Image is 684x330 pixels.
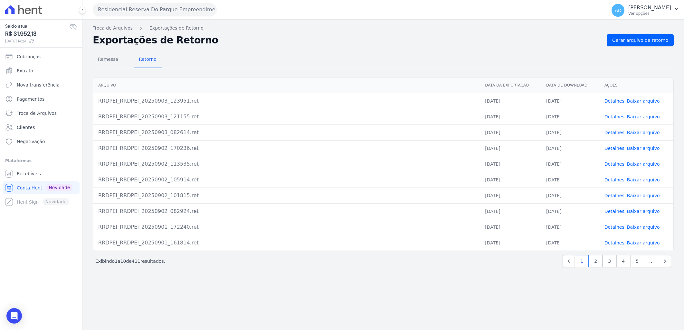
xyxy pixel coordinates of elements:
[17,170,41,177] span: Recebíveis
[541,188,599,203] td: [DATE]
[98,160,475,168] div: RRDPEI_RRDPEI_20250902_113535.ret
[93,36,602,45] h2: Exportações de Retorno
[3,167,80,180] a: Recebíveis
[604,193,624,198] a: Detalhes
[615,8,621,13] span: AR
[627,193,660,198] a: Baixar arquivo
[604,177,624,182] a: Detalhes
[17,124,35,131] span: Clientes
[480,124,541,140] td: [DATE]
[5,50,77,208] nav: Sidebar
[480,219,541,235] td: [DATE]
[98,223,475,231] div: RRDPEI_RRDPEI_20250901_172240.ret
[98,176,475,184] div: RRDPEI_RRDPEI_20250902_105914.ret
[627,130,660,135] a: Baixar arquivo
[627,114,660,119] a: Baixar arquivo
[120,259,126,264] span: 10
[95,258,165,264] p: Exibindo a de resultados.
[480,140,541,156] td: [DATE]
[93,3,216,16] button: Residencial Reserva Do Parque Empreendimento Imobiliario LTDA
[627,98,660,104] a: Baixar arquivo
[480,203,541,219] td: [DATE]
[575,255,589,267] a: 1
[98,113,475,121] div: RRDPEI_RRDPEI_20250903_121155.ret
[541,140,599,156] td: [DATE]
[17,68,33,74] span: Extrato
[628,5,671,11] p: [PERSON_NAME]
[3,107,80,120] a: Troca de Arquivos
[599,78,673,93] th: Ações
[480,93,541,109] td: [DATE]
[17,110,57,116] span: Troca de Arquivos
[98,207,475,215] div: RRDPEI_RRDPEI_20250902_082924.ret
[5,23,69,30] span: Saldo atual
[149,25,204,32] a: Exportações de Retorno
[604,146,624,151] a: Detalhes
[480,78,541,93] th: Data da Exportação
[604,240,624,245] a: Detalhes
[3,121,80,134] a: Clientes
[627,177,660,182] a: Baixar arquivo
[612,37,668,43] span: Gerar arquivo de retorno
[616,255,630,267] a: 4
[5,30,69,38] span: R$ 31.952,13
[93,78,480,93] th: Arquivo
[607,34,674,46] a: Gerar arquivo de retorno
[3,135,80,148] a: Negativação
[5,38,69,44] span: [DATE] 14:24
[98,97,475,105] div: RRDPEI_RRDPEI_20250903_123951.ret
[604,225,624,230] a: Detalhes
[3,50,80,63] a: Cobranças
[627,146,660,151] a: Baixar arquivo
[604,98,624,104] a: Detalhes
[541,78,599,93] th: Data de Download
[627,161,660,167] a: Baixar arquivo
[17,82,60,88] span: Nova transferência
[3,78,80,91] a: Nova transferência
[46,184,72,191] span: Novidade
[134,51,162,68] a: Retorno
[98,144,475,152] div: RRDPEI_RRDPEI_20250902_170236.ret
[627,225,660,230] a: Baixar arquivo
[589,255,603,267] a: 2
[17,138,45,145] span: Negativação
[541,235,599,251] td: [DATE]
[604,130,624,135] a: Detalhes
[3,181,80,194] a: Conta Hent Novidade
[563,255,575,267] a: Previous
[627,240,660,245] a: Baixar arquivo
[604,114,624,119] a: Detalhes
[541,124,599,140] td: [DATE]
[98,239,475,247] div: RRDPEI_RRDPEI_20250901_161814.ret
[644,255,659,267] span: …
[480,188,541,203] td: [DATE]
[604,209,624,214] a: Detalhes
[630,255,644,267] a: 5
[606,1,684,19] button: AR [PERSON_NAME] Ver opções
[604,161,624,167] a: Detalhes
[627,209,660,214] a: Baixar arquivo
[3,64,80,77] a: Extrato
[5,157,77,165] div: Plataformas
[541,219,599,235] td: [DATE]
[480,109,541,124] td: [DATE]
[98,129,475,136] div: RRDPEI_RRDPEI_20250903_082614.ret
[480,172,541,188] td: [DATE]
[541,93,599,109] td: [DATE]
[480,235,541,251] td: [DATE]
[3,93,80,105] a: Pagamentos
[17,96,44,102] span: Pagamentos
[115,259,118,264] span: 1
[480,156,541,172] td: [DATE]
[541,172,599,188] td: [DATE]
[98,192,475,199] div: RRDPEI_RRDPEI_20250902_101815.ret
[6,308,22,324] div: Open Intercom Messenger
[17,185,42,191] span: Conta Hent
[541,109,599,124] td: [DATE]
[135,53,160,66] span: Retorno
[93,25,133,32] a: Troca de Arquivos
[132,259,140,264] span: 411
[541,156,599,172] td: [DATE]
[94,53,122,66] span: Remessa
[603,255,616,267] a: 3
